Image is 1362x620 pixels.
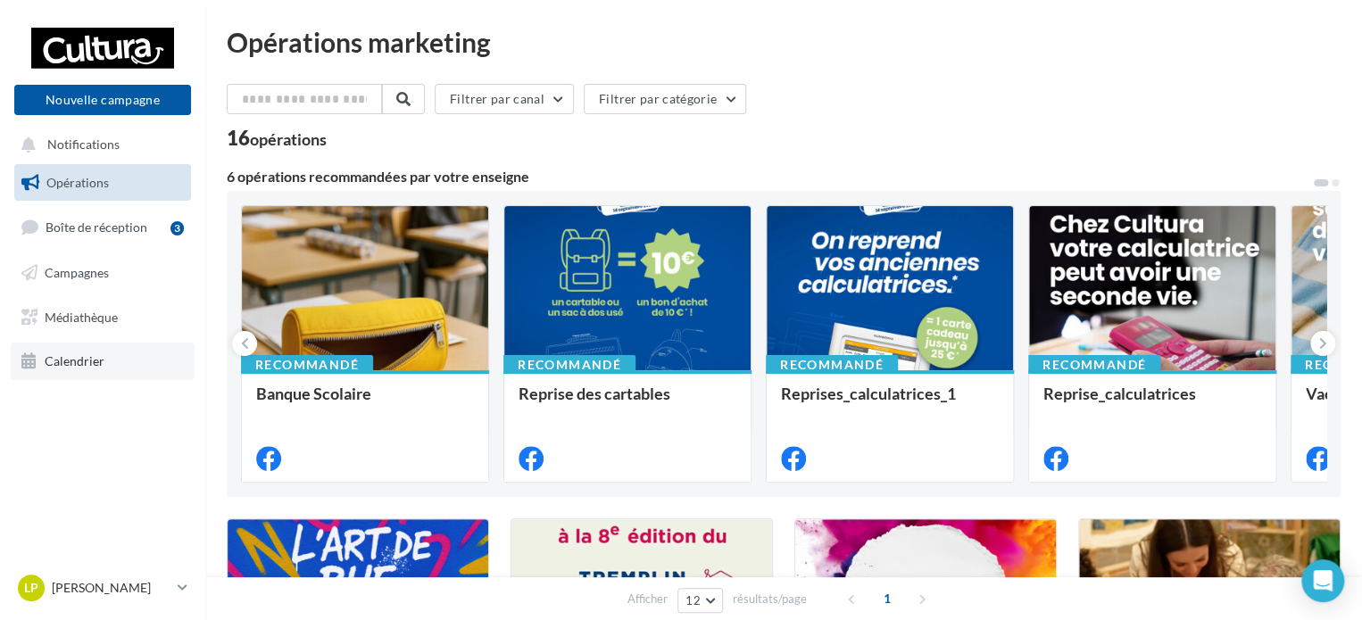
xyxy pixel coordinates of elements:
[45,309,118,324] span: Médiathèque
[227,169,1312,184] div: 6 opérations recommandées par votre enseigne
[241,355,373,375] div: Recommandé
[11,208,195,246] a: Boîte de réception3
[52,579,170,597] p: [PERSON_NAME]
[256,384,474,420] div: Banque Scolaire
[503,355,635,375] div: Recommandé
[11,254,195,292] a: Campagnes
[250,131,327,147] div: opérations
[47,137,120,153] span: Notifications
[781,384,999,420] div: Reprises_calculatrices_1
[435,84,574,114] button: Filtrer par canal
[14,85,191,115] button: Nouvelle campagne
[519,384,736,420] div: Reprise des cartables
[1043,384,1261,420] div: Reprise_calculatrices
[14,571,191,605] a: LP [PERSON_NAME]
[11,299,195,336] a: Médiathèque
[766,355,898,375] div: Recommandé
[227,128,327,148] div: 16
[170,221,184,236] div: 3
[1301,559,1344,602] div: Open Intercom Messenger
[685,593,701,608] span: 12
[24,579,38,597] span: LP
[873,584,901,613] span: 1
[733,591,807,608] span: résultats/page
[11,343,195,380] a: Calendrier
[627,591,668,608] span: Afficher
[46,175,109,190] span: Opérations
[227,29,1341,55] div: Opérations marketing
[677,588,723,613] button: 12
[46,219,147,235] span: Boîte de réception
[45,353,104,368] span: Calendrier
[11,164,195,202] a: Opérations
[584,84,746,114] button: Filtrer par catégorie
[45,265,109,280] span: Campagnes
[1028,355,1160,375] div: Recommandé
